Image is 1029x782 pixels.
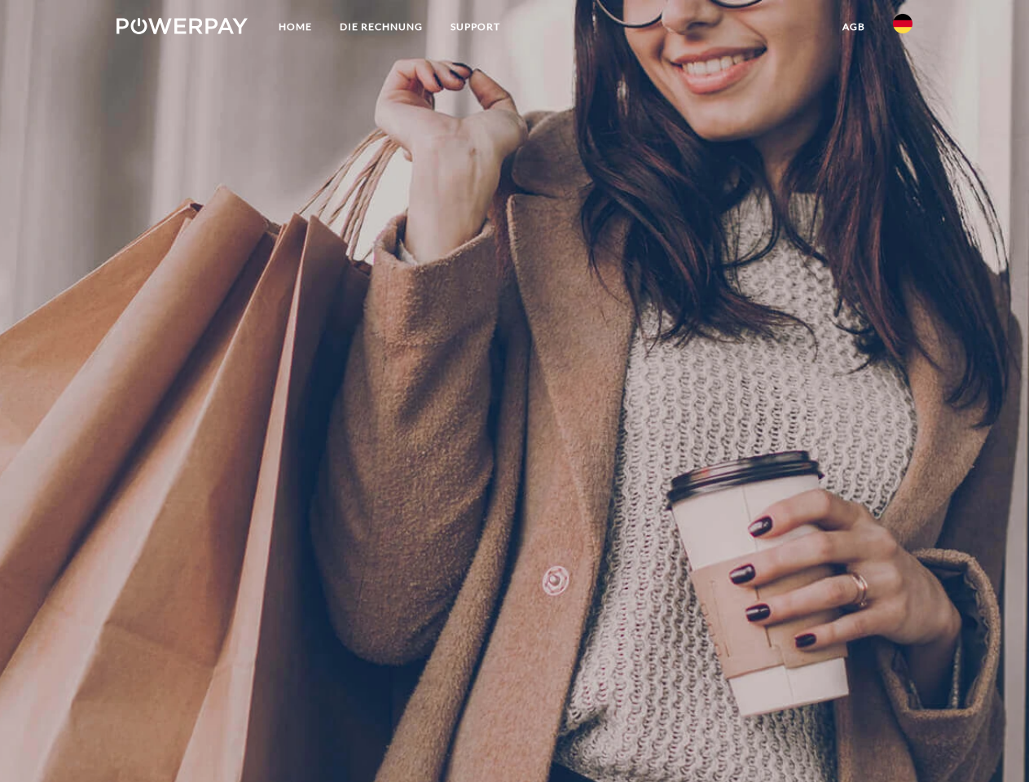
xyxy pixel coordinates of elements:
[437,12,514,42] a: SUPPORT
[829,12,879,42] a: agb
[326,12,437,42] a: DIE RECHNUNG
[265,12,326,42] a: Home
[893,14,912,33] img: de
[117,18,248,34] img: logo-powerpay-white.svg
